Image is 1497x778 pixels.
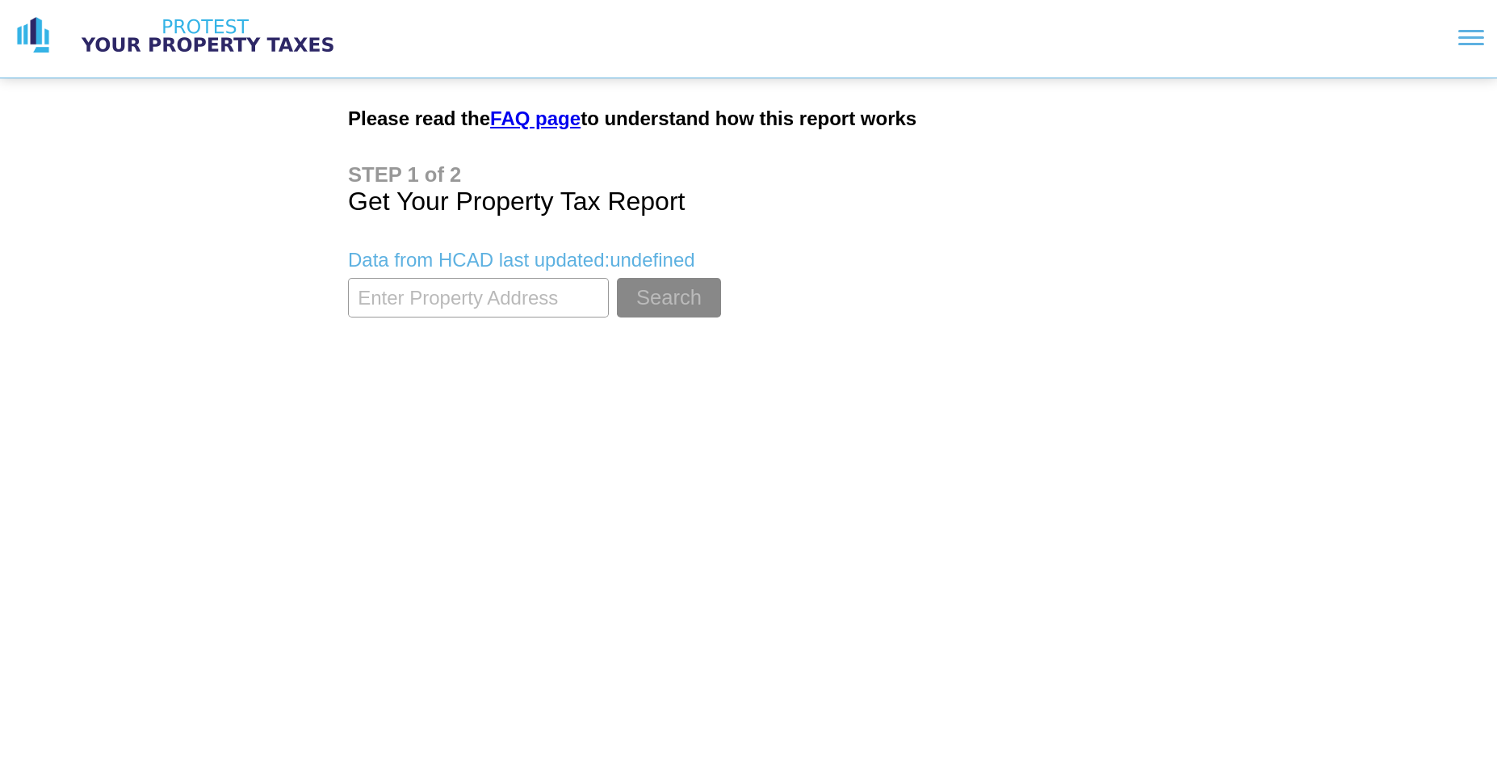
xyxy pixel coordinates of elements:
p: Data from HCAD last updated: undefined [348,249,1149,271]
input: Enter Property Address [348,278,609,318]
img: logo text [66,15,349,56]
button: Search [617,278,721,318]
h1: Get Your Property Tax Report [348,163,1149,217]
a: logo logo text [13,15,349,56]
a: FAQ page [490,107,581,129]
h2: Please read the to understand how this report works [348,107,1149,130]
img: logo [13,15,53,56]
